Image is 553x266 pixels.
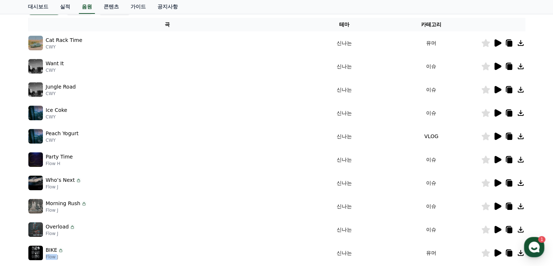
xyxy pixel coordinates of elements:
[28,82,43,97] img: music
[46,246,57,254] p: BIKE
[28,129,43,144] img: music
[382,241,481,265] td: 유머
[28,18,307,31] th: 곡
[306,31,382,55] td: 신나는
[306,18,382,31] th: 테마
[46,207,87,213] p: Flow J
[306,101,382,125] td: 신나는
[306,55,382,78] td: 신나는
[382,148,481,171] td: 이슈
[2,206,48,224] a: 홈
[46,161,73,167] p: Flow H
[46,223,69,231] p: Overload
[306,148,382,171] td: 신나는
[382,78,481,101] td: 이슈
[28,176,43,190] img: music
[46,184,81,190] p: Flow J
[28,199,43,214] img: music
[28,222,43,237] img: music
[67,217,75,223] span: 대화
[48,206,94,224] a: 1대화
[46,130,79,137] p: Peach Yogurt
[306,78,382,101] td: 신나는
[28,246,43,260] img: music
[382,218,481,241] td: 이슈
[46,60,64,67] p: Want It
[46,176,75,184] p: Who’s Next
[306,125,382,148] td: 신나는
[46,44,83,50] p: CWY
[46,83,76,91] p: Jungle Road
[94,206,140,224] a: 설정
[382,101,481,125] td: 이슈
[28,106,43,120] img: music
[306,171,382,195] td: 신나는
[74,205,76,211] span: 1
[382,195,481,218] td: 이슈
[382,55,481,78] td: 이슈
[23,216,27,222] span: 홈
[28,152,43,167] img: music
[46,36,83,44] p: Cat Rack Time
[46,106,67,114] p: Ice Coke
[46,153,73,161] p: Party Time
[382,18,481,31] th: 카테고리
[382,125,481,148] td: VLOG
[306,218,382,241] td: 신나는
[46,254,64,260] p: Flow J
[382,31,481,55] td: 유머
[46,200,80,207] p: Morning Rush
[46,231,76,236] p: Flow J
[28,59,43,74] img: music
[46,67,64,73] p: CWY
[306,241,382,265] td: 신나는
[112,216,121,222] span: 설정
[46,137,79,143] p: CWY
[382,171,481,195] td: 이슈
[28,36,43,50] img: music
[46,114,67,120] p: CWY
[46,91,76,97] p: CWY
[306,195,382,218] td: 신나는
